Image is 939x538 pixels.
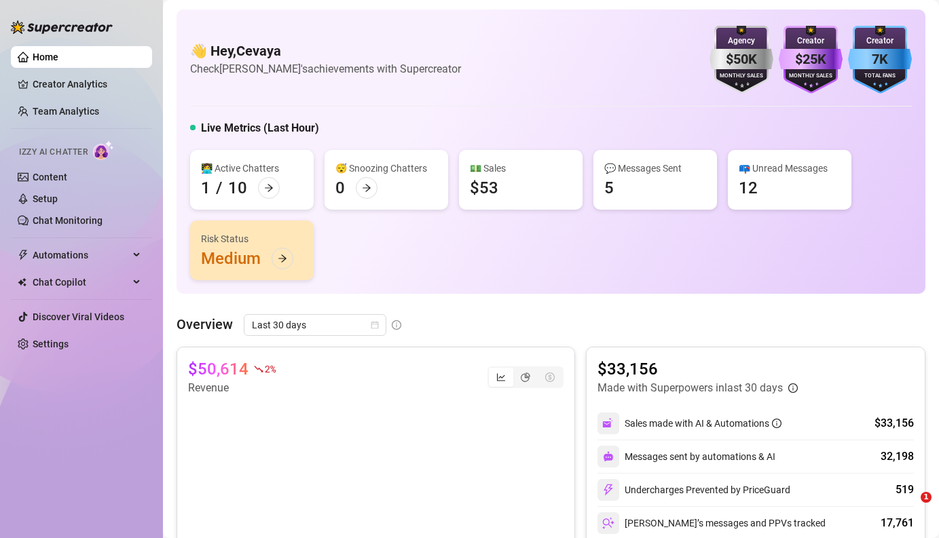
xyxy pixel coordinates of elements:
[545,372,555,382] span: dollar-circle
[18,277,26,287] img: Chat Copilot
[603,451,614,462] img: svg%3e
[896,482,914,498] div: 519
[602,417,614,429] img: svg%3e
[19,146,88,159] span: Izzy AI Chatter
[392,320,401,330] span: info-circle
[177,314,233,334] article: Overview
[188,380,275,396] article: Revenue
[848,35,912,47] div: Creator
[18,250,29,261] span: thunderbolt
[739,177,758,199] div: 12
[848,72,912,81] div: Total Fans
[881,515,914,531] div: 17,761
[921,492,932,503] span: 1
[710,26,773,94] img: silver-badge-roxG0hHS.svg
[772,419,781,428] span: info-circle
[201,177,210,199] div: 1
[264,183,274,193] span: arrow-right
[597,380,783,396] article: Made with Superpowers in last 30 days
[254,364,263,374] span: fall
[597,479,790,501] div: Undercharges Prevented by PriceGuard
[874,415,914,431] div: $33,156
[335,161,437,176] div: 😴 Snoozing Chatters
[33,73,141,95] a: Creator Analytics
[710,49,773,70] div: $50K
[710,72,773,81] div: Monthly Sales
[487,366,564,388] div: segmented control
[190,60,461,77] article: Check [PERSON_NAME]'s achievements with Supercreator
[33,339,69,349] a: Settings
[779,49,843,70] div: $25K
[33,244,129,266] span: Automations
[604,177,614,199] div: 5
[265,362,275,375] span: 2 %
[33,311,124,322] a: Discover Viral Videos
[362,183,371,193] span: arrow-right
[93,140,114,160] img: AI Chatter
[625,416,781,431] div: Sales made with AI & Automations
[278,254,287,263] span: arrow-right
[228,177,247,199] div: 10
[190,41,461,60] h4: 👋 Hey, Cevaya
[201,161,303,176] div: 👩‍💻 Active Chatters
[201,231,303,246] div: Risk Status
[33,193,58,204] a: Setup
[602,484,614,496] img: svg%3e
[252,315,378,335] span: Last 30 days
[33,215,103,226] a: Chat Monitoring
[710,35,773,47] div: Agency
[779,35,843,47] div: Creator
[188,358,248,380] article: $50,614
[470,161,572,176] div: 💵 Sales
[11,20,113,34] img: logo-BBDzfeDw.svg
[602,517,614,529] img: svg%3e
[604,161,706,176] div: 💬 Messages Sent
[597,446,775,467] div: Messages sent by automations & AI
[779,72,843,81] div: Monthly Sales
[739,161,841,176] div: 📪 Unread Messages
[521,372,530,382] span: pie-chart
[496,372,506,382] span: line-chart
[779,26,843,94] img: purple-badge-B9DA21FR.svg
[597,512,826,534] div: [PERSON_NAME]’s messages and PPVs tracked
[893,492,925,524] iframe: Intercom live chat
[33,52,58,62] a: Home
[848,49,912,70] div: 7K
[371,321,379,329] span: calendar
[788,383,798,393] span: info-circle
[33,271,129,293] span: Chat Copilot
[470,177,498,199] div: $53
[597,358,798,380] article: $33,156
[33,172,67,182] a: Content
[335,177,345,199] div: 0
[33,106,99,117] a: Team Analytics
[201,120,319,136] h5: Live Metrics (Last Hour)
[881,448,914,465] div: 32,198
[848,26,912,94] img: blue-badge-DgoSNQY1.svg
